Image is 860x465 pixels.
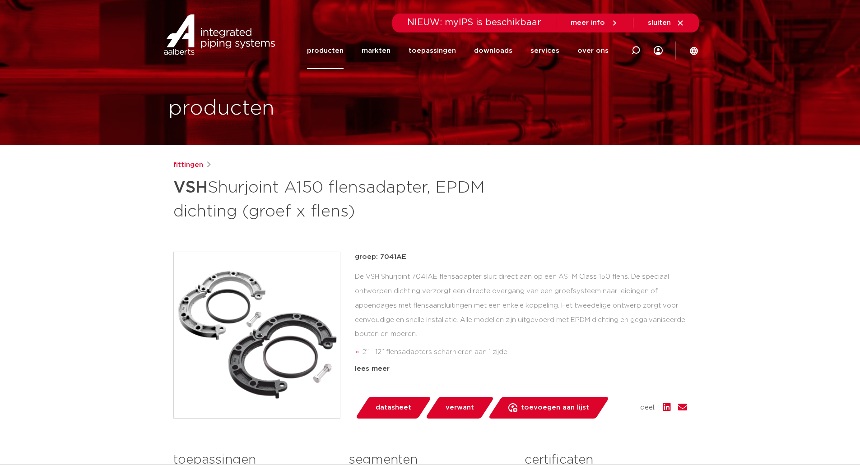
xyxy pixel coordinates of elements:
[530,32,559,69] a: services
[425,397,494,419] a: verwant
[362,32,390,69] a: markten
[648,19,671,26] span: sluiten
[654,32,663,69] div: my IPS
[571,19,605,26] span: meer info
[355,364,687,374] div: lees meer
[362,345,687,359] li: 2” - 12” flensadapters scharnieren aan 1 zijde
[376,401,411,415] span: datasheet
[521,401,589,415] span: toevoegen aan lijst
[173,180,208,196] strong: VSH
[173,160,203,170] a: fittingen
[174,252,340,418] img: Product Image for VSH Shurjoint A150 flensadapter, EPDM dichting (groef x flens)
[409,32,456,69] a: toepassingen
[355,397,432,419] a: datasheet
[173,174,512,223] h1: Shurjoint A150 flensadapter, EPDM dichting (groef x flens)
[168,94,274,123] h1: producten
[446,401,474,415] span: verwant
[577,32,609,69] a: over ons
[355,252,687,262] p: groep: 7041AE
[355,270,687,360] div: De VSH Shurjoint 7041AE flensadapter sluit direct aan op een ASTM Class 150 flens. De speciaal on...
[648,19,684,27] a: sluiten
[571,19,618,27] a: meer info
[307,32,344,69] a: producten
[474,32,512,69] a: downloads
[407,18,541,27] span: NIEUW: myIPS is beschikbaar
[362,359,687,374] li: 14” - 24” (Model 7041N) worden geleverd in twee losse segmenten, inclusief een trek-kit
[640,402,655,413] span: deel:
[307,32,609,69] nav: Menu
